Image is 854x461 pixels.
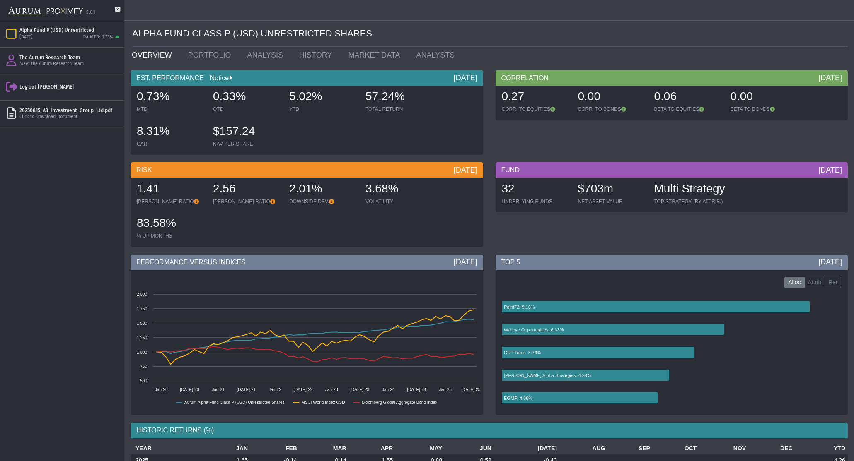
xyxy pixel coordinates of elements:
div: QTD [213,106,281,113]
div: VOLATILITY [365,198,433,205]
div: [DATE] [454,73,477,83]
div: CORRELATION [496,70,848,86]
text: 2 000 [137,292,147,297]
th: YEAR [131,442,201,454]
text: Jan-23 [325,387,338,392]
div: TOP STRATEGY (BY ATTRIB.) [654,198,725,205]
text: [DATE]-20 [180,387,199,392]
div: Log out [PERSON_NAME] [19,84,121,90]
div: [DATE] [454,257,477,267]
div: Click to Download Document. [19,114,121,120]
div: Multi Strategy [654,181,725,198]
a: MARKET DATA [342,47,410,63]
div: ALPHA FUND CLASS P (USD) UNRESTRICTED SHARES [132,21,848,47]
th: OCT [653,442,699,454]
div: 32 [502,181,570,198]
text: Aurum Alpha Fund Class P (USD) Unrestricted Shares [184,400,285,405]
th: DEC [748,442,795,454]
img: Aurum-Proximity%20white.svg [8,2,83,21]
th: APR [349,442,395,454]
div: [DATE] [454,165,477,175]
span: 0.73% [137,90,169,103]
a: Notice [204,74,229,82]
div: [PERSON_NAME] RATIO [137,198,205,205]
text: Jan-22 [269,387,281,392]
label: Ret [825,277,841,288]
div: MTD [137,106,205,113]
div: Alpha Fund P (USD) Unrestricted [19,27,121,34]
text: 1 750 [137,307,147,311]
div: 0.06 [654,89,722,106]
text: Point72: 9.18% [504,305,535,310]
div: FUND [496,162,848,178]
text: Walleye Opportunities: 6.63% [504,327,564,332]
div: 8.31% [137,123,205,141]
text: Bloomberg Global Aggregate Bond Index [362,400,437,405]
text: Jan-25 [439,387,452,392]
div: HISTORIC RETURNS (%) [131,423,848,438]
text: Jan-21 [212,387,225,392]
div: 0.00 [578,89,646,106]
text: 500 [140,379,147,383]
div: NAV PER SHARE [213,141,281,147]
div: [DATE] [818,257,842,267]
div: 5.02% [289,89,357,106]
div: [PERSON_NAME] RATIO [213,198,281,205]
div: [DATE] [818,165,842,175]
div: 5.0.1 [86,10,95,16]
div: 57.24% [365,89,433,106]
div: CORR. TO EQUITIES [502,106,570,113]
a: HISTORY [293,47,342,63]
div: 1.41 [137,181,205,198]
div: NET ASSET VALUE [578,198,646,205]
text: Jan-24 [382,387,395,392]
div: EST. PERFORMANCE [131,70,483,86]
th: AUG [559,442,608,454]
div: CORR. TO BONDS [578,106,646,113]
div: BETA TO BONDS [731,106,798,113]
div: DOWNSIDE DEV. [289,198,357,205]
a: ANALYSTS [410,47,464,63]
div: TOTAL RETURN [365,106,433,113]
div: The Aurum Research Team [19,54,121,61]
th: SEP [608,442,653,454]
text: [PERSON_NAME] Alpha Strategies: 4.99% [504,373,591,378]
text: [DATE]-22 [293,387,312,392]
th: YTD [795,442,848,454]
div: PERFORMANCE VERSUS INDICES [131,255,483,270]
text: QRT Torus: 5.74% [504,350,541,355]
a: ANALYSIS [241,47,293,63]
div: CAR [137,141,205,147]
text: 1 000 [137,350,147,355]
text: [DATE]-25 [461,387,480,392]
th: FEB [250,442,300,454]
a: PORTFOLIO [182,47,241,63]
text: 1 500 [137,321,147,326]
div: 3.68% [365,181,433,198]
div: BETA TO EQUITIES [654,106,722,113]
th: MAR [300,442,349,454]
th: JUN [445,442,494,454]
div: [DATE] [818,73,842,83]
div: [DATE] [19,34,33,41]
div: RISK [131,162,483,178]
th: NOV [699,442,748,454]
label: Alloc [784,277,804,288]
text: EGMF: 4.66% [504,396,532,401]
div: 0.00 [731,89,798,106]
text: 750 [140,364,147,369]
div: % UP MONTHS [137,233,205,239]
div: Est MTD: 0.73% [82,34,113,41]
label: Attrib [804,277,825,288]
div: 2.01% [289,181,357,198]
th: JAN [201,442,250,454]
div: 2.56 [213,181,281,198]
th: MAY [395,442,445,454]
text: [DATE]-24 [407,387,426,392]
span: 0.33% [213,90,246,103]
div: $157.24 [213,123,281,141]
th: [DATE] [494,442,559,454]
div: 83.58% [137,215,205,233]
div: TOP 5 [496,255,848,270]
text: [DATE]-23 [350,387,369,392]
